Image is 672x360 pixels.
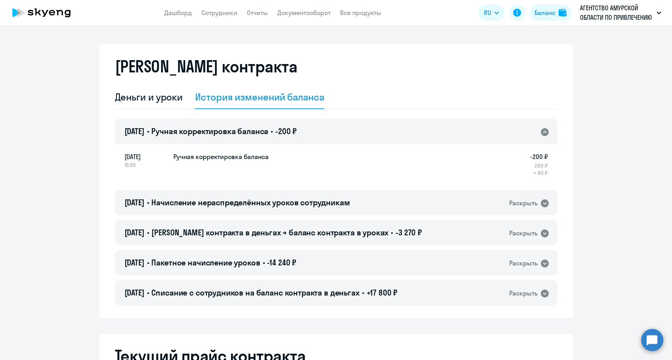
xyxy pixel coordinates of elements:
[124,197,145,207] span: [DATE]
[395,227,422,237] span: -3 270 ₽
[267,258,296,267] span: -14 240 ₽
[275,126,297,136] span: -200 ₽
[173,152,269,161] h5: Ручная корректировка баланса
[201,9,237,17] a: Сотрудники
[530,5,571,21] button: Балансbalance
[509,228,538,238] div: Раскрыть
[478,5,504,21] button: RU
[340,9,381,17] a: Все продукты
[124,152,167,161] span: [DATE]
[124,126,145,136] span: [DATE]
[509,288,538,298] div: Раскрыть
[559,9,567,17] img: balance
[484,8,491,17] span: RU
[147,288,149,297] span: •
[115,57,297,76] h2: [PERSON_NAME] контракта
[151,288,359,297] span: Списание с сотрудников на баланс контракта в деньгах
[576,3,665,22] button: АГЕНТСТВО АМУРСКОЙ ОБЛАСТИ ПО ПРИВЛЕЧЕНИЮ ИНВЕСТИЦИЙ, АНО, #15140
[151,227,388,237] span: [PERSON_NAME] контракта в деньгах → баланс контракта в уроках
[530,169,548,176] p: → 90 ₽
[580,3,653,22] p: АГЕНТСТВО АМУРСКОЙ ОБЛАСТИ ПО ПРИВЛЕЧЕНИЮ ИНВЕСТИЦИЙ, АНО, #15140
[124,288,145,297] span: [DATE]
[263,258,265,267] span: •
[147,197,149,207] span: •
[115,91,183,103] div: Деньги и уроки
[195,91,324,103] div: История изменений баланса
[509,258,538,268] div: Раскрыть
[147,227,149,237] span: •
[147,126,149,136] span: •
[509,198,538,208] div: Раскрыть
[535,8,555,17] div: Баланс
[124,161,167,169] span: 15:50
[391,227,393,237] span: •
[151,197,350,207] span: Начисление нераспределённых уроков сотрудникам
[362,288,364,297] span: •
[124,227,145,237] span: [DATE]
[271,126,273,136] span: •
[277,9,331,17] a: Документооборот
[164,9,192,17] a: Дашборд
[147,258,149,267] span: •
[367,288,398,297] span: +17 800 ₽
[151,126,268,136] span: Ручная корректировка баланса
[247,9,268,17] a: Отчеты
[151,258,260,267] span: Пакетное начисление уроков
[530,152,548,161] h5: -200 ₽
[530,162,548,169] p: 290 ₽
[124,258,145,267] span: [DATE]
